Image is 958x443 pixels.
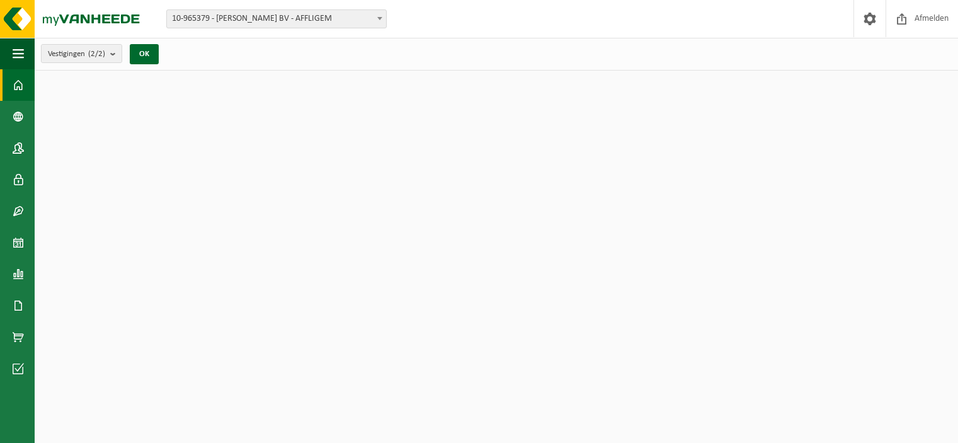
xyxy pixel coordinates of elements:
[166,9,387,28] span: 10-965379 - MICHAËL VAN VAERENBERGH BV - AFFLIGEM
[41,44,122,63] button: Vestigingen(2/2)
[130,44,159,64] button: OK
[167,10,386,28] span: 10-965379 - MICHAËL VAN VAERENBERGH BV - AFFLIGEM
[48,45,105,64] span: Vestigingen
[88,50,105,58] count: (2/2)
